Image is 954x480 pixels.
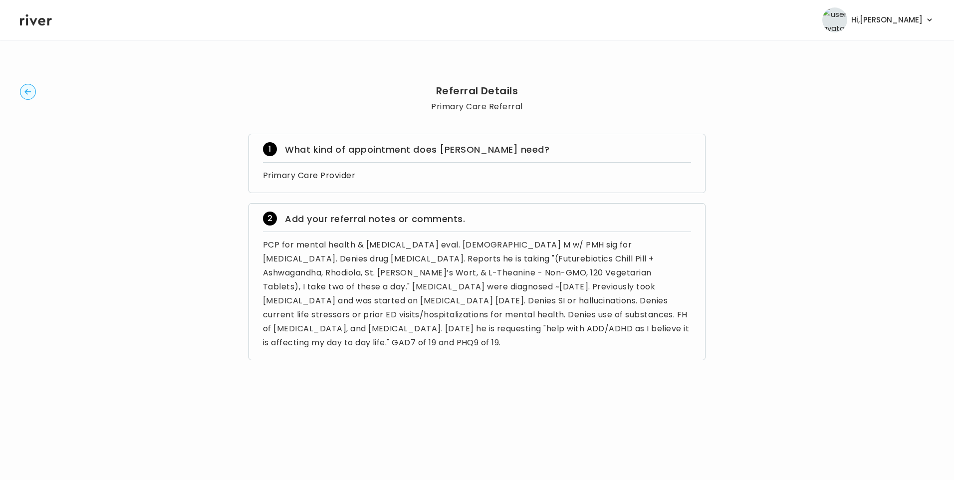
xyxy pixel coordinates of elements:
[263,169,691,183] div: Primary Care Provider
[822,7,934,32] button: user avatarHi,[PERSON_NAME]
[263,238,691,350] div: PCP for mental health & [MEDICAL_DATA] eval. [DEMOGRAPHIC_DATA] M w/ PMH sig for [MEDICAL_DATA]. ...
[263,142,277,156] span: 1
[248,84,706,98] h2: Referral Details
[248,100,706,114] p: Primary Care Referral
[263,212,277,226] span: 2
[285,212,465,226] p: Add your referral notes or comments.
[822,7,847,32] img: user avatar
[851,13,923,27] span: Hi, [PERSON_NAME]
[285,143,549,156] p: What kind of appointment does [PERSON_NAME] need?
